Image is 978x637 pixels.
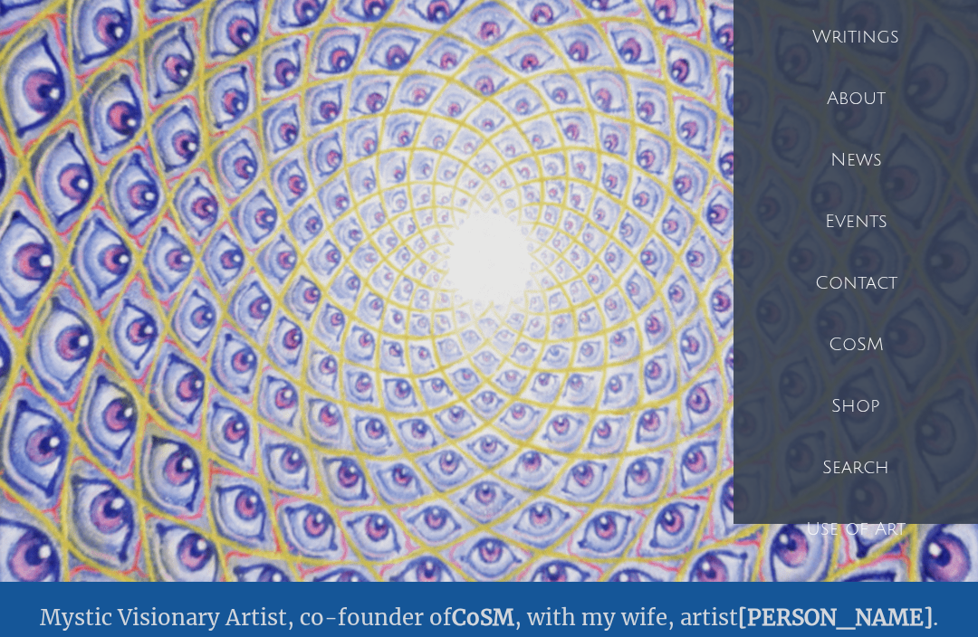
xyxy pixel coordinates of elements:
a: Writings [733,7,978,69]
a: CoSM [733,315,978,376]
a: Shop [733,376,978,438]
a: Events [733,192,978,253]
a: About [733,69,978,130]
a: Use of Art [733,499,978,561]
a: CoSM [452,604,514,632]
a: Contact [733,253,978,315]
a: News [733,130,978,192]
a: [PERSON_NAME] [738,604,933,632]
a: Search [733,438,978,499]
